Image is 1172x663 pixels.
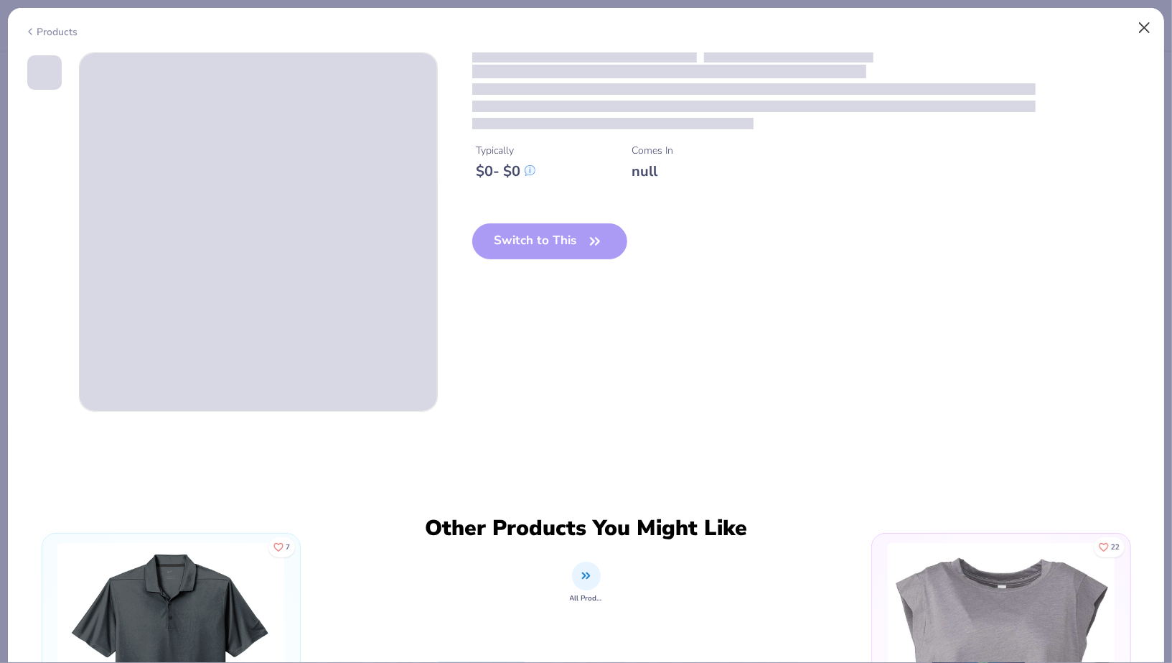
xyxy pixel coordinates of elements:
[570,593,603,604] span: All Products
[1131,14,1158,42] button: Close
[1111,544,1120,551] span: 22
[286,544,290,551] span: 7
[578,567,594,584] img: All Products Image
[1094,537,1125,557] button: Like
[570,562,603,604] div: filter for All Products
[477,143,535,158] div: Typically
[268,537,295,557] button: Like
[24,24,78,40] div: Products
[416,516,756,542] div: Other Products You Might Like
[632,143,674,158] div: Comes In
[570,562,603,604] button: filter button
[632,162,674,180] div: null
[477,162,535,180] div: $ 0 - $ 0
